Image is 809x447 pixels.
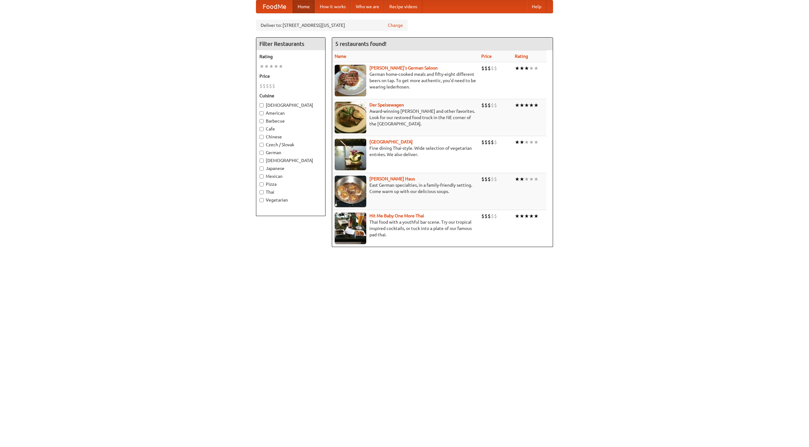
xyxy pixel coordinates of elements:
li: ★ [520,65,524,72]
label: Thai [259,189,322,195]
li: $ [488,213,491,220]
li: ★ [520,213,524,220]
label: Cafe [259,126,322,132]
li: ★ [529,65,534,72]
li: $ [494,139,497,146]
input: Chinese [259,135,264,139]
li: ★ [524,176,529,183]
li: ★ [264,63,269,70]
label: [DEMOGRAPHIC_DATA] [259,102,322,108]
a: Home [293,0,315,13]
a: How it works [315,0,351,13]
p: Fine dining Thai-style. Wide selection of vegetarian entrées. We also deliver. [335,145,476,158]
li: $ [494,102,497,109]
li: ★ [524,139,529,146]
a: Change [388,22,403,28]
li: ★ [534,176,538,183]
a: Help [527,0,546,13]
label: Pizza [259,181,322,187]
li: ★ [269,63,274,70]
label: Barbecue [259,118,322,124]
li: $ [484,213,488,220]
li: ★ [278,63,283,70]
img: babythai.jpg [335,213,366,244]
li: $ [481,102,484,109]
img: satay.jpg [335,139,366,170]
label: American [259,110,322,116]
li: $ [488,176,491,183]
img: kohlhaus.jpg [335,176,366,207]
label: Chinese [259,134,322,140]
li: $ [263,82,266,89]
li: $ [272,82,275,89]
h4: Filter Restaurants [256,38,325,50]
li: ★ [515,102,520,109]
label: Czech / Slovak [259,142,322,148]
li: $ [491,139,494,146]
p: East German specialties, in a family-friendly setting. Come warm up with our delicious soups. [335,182,476,195]
li: ★ [515,139,520,146]
li: ★ [529,176,534,183]
input: German [259,151,264,155]
li: ★ [515,176,520,183]
li: $ [494,65,497,72]
div: Deliver to: [STREET_ADDRESS][US_STATE] [256,20,408,31]
li: $ [491,102,494,109]
li: $ [491,65,494,72]
p: Award-winning [PERSON_NAME] and other favorites. Look for our restored food truck in the NE corne... [335,108,476,127]
a: Name [335,54,346,59]
a: Price [481,54,492,59]
li: ★ [515,65,520,72]
h5: Rating [259,53,322,60]
b: [PERSON_NAME] Haus [369,176,415,181]
input: Czech / Slovak [259,143,264,147]
li: ★ [524,65,529,72]
li: ★ [520,102,524,109]
li: $ [481,65,484,72]
li: ★ [524,102,529,109]
li: ★ [534,65,538,72]
img: esthers.jpg [335,65,366,96]
li: $ [491,176,494,183]
a: FoodMe [256,0,293,13]
li: ★ [529,102,534,109]
p: German home-cooked meals and fifty-eight different beers on tap. To get more authentic, you'd nee... [335,71,476,90]
h5: Price [259,73,322,79]
li: ★ [534,102,538,109]
a: [GEOGRAPHIC_DATA] [369,139,413,144]
li: $ [481,139,484,146]
input: Cafe [259,127,264,131]
li: ★ [524,213,529,220]
img: speisewagen.jpg [335,102,366,133]
li: ★ [529,139,534,146]
li: $ [266,82,269,89]
label: German [259,149,322,156]
li: $ [494,213,497,220]
input: Barbecue [259,119,264,123]
li: ★ [259,63,264,70]
h5: Cuisine [259,93,322,99]
a: Who we are [351,0,384,13]
input: American [259,111,264,115]
a: Der Speisewagen [369,102,404,107]
label: [DEMOGRAPHIC_DATA] [259,157,322,164]
li: $ [484,176,488,183]
a: Hit Me Baby One More Thai [369,213,424,218]
li: ★ [534,213,538,220]
li: $ [269,82,272,89]
li: $ [484,139,488,146]
li: ★ [274,63,278,70]
li: $ [491,213,494,220]
ng-pluralize: 5 restaurants found! [335,41,386,47]
label: Japanese [259,165,322,172]
input: Japanese [259,166,264,171]
input: Pizza [259,182,264,186]
input: [DEMOGRAPHIC_DATA] [259,159,264,163]
li: ★ [515,213,520,220]
a: [PERSON_NAME]'s German Saloon [369,65,438,70]
input: Mexican [259,174,264,178]
li: $ [488,65,491,72]
li: ★ [520,176,524,183]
